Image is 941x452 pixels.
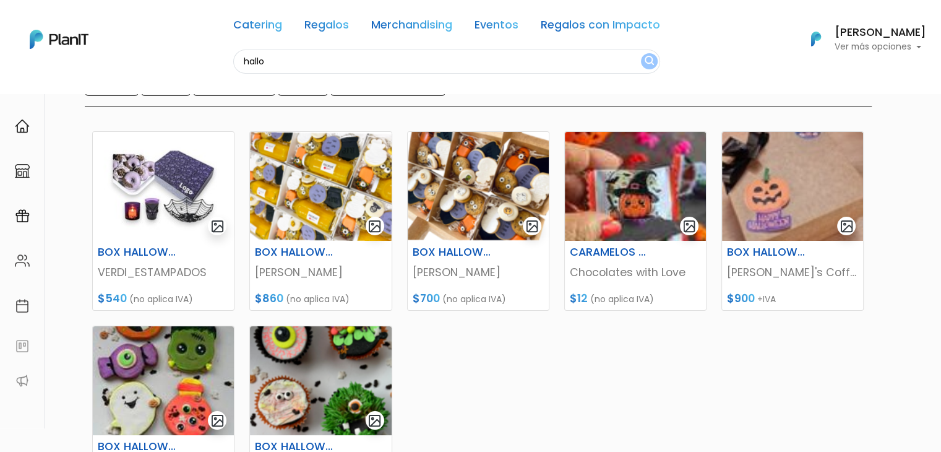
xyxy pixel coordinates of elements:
a: gallery-light BOX HALLOWEN VERDI_ESTAMPADOS $540 (no aplica IVA) [92,131,234,311]
img: thumb_Captura_de_pantalla_2025-10-15_130453.png [250,326,391,435]
img: home-e721727adea9d79c4d83392d1f703f7f8bce08238fde08b1acbfd93340b81755.svg [15,119,30,134]
div: ¿Necesitás ayuda? [64,12,178,36]
a: gallery-light BOX HALLOWEN [PERSON_NAME]'s Coffee $900 +IVA [721,131,864,311]
h6: BOX HALLOWEN 2 [405,246,503,259]
p: [PERSON_NAME] [413,264,544,280]
img: gallery-light [367,219,382,233]
a: Eventos [475,20,518,35]
input: Buscá regalos, desayunos, y más [233,50,660,74]
img: people-662611757002400ad9ed0e3c099ab2801c6687ba6c219adb57efc949bc21e19d.svg [15,253,30,268]
p: Ver más opciones [835,43,926,51]
h6: CARAMELOS HALLOWEN [562,246,660,259]
p: VERDI_ESTAMPADOS [98,264,229,280]
a: gallery-light BOX HALLOWEN 1 [PERSON_NAME] $860 (no aplica IVA) [249,131,392,311]
img: campaigns-02234683943229c281be62815700db0a1741e53638e28bf9629b52c665b00959.svg [15,209,30,224]
img: calendar-87d922413cdce8b2cf7b7f5f62616a5cf9e4887200fb71536465627b3292af00.svg [15,298,30,313]
a: Merchandising [371,20,452,35]
img: partners-52edf745621dab592f3b2c58e3bca9d71375a7ef29c3b500c9f145b62cc070d4.svg [15,373,30,388]
img: PlanIt Logo [802,25,830,53]
h6: [PERSON_NAME] [835,27,926,38]
button: PlanIt Logo [PERSON_NAME] Ver más opciones [795,23,926,55]
img: feedback-78b5a0c8f98aac82b08bfc38622c3050aee476f2c9584af64705fc4e61158814.svg [15,339,30,354]
a: gallery-light BOX HALLOWEN 2 [PERSON_NAME] $700 (no aplica IVA) [407,131,549,311]
span: $700 [413,291,440,306]
a: gallery-light CARAMELOS HALLOWEN Chocolates with Love $12 (no aplica IVA) [564,131,707,311]
img: marketplace-4ceaa7011d94191e9ded77b95e3339b90024bf715f7c57f8cf31f2d8c509eaba.svg [15,163,30,178]
img: search_button-432b6d5273f82d61273b3651a40e1bd1b912527efae98b1b7a1b2c0702e16a8d.svg [645,56,654,67]
img: gallery-light [367,414,382,428]
h6: BOX HALLOWEN [90,246,188,259]
img: thumb_Captura_de_pantalla_2025-10-15_120739.png [408,132,549,241]
span: $540 [98,291,127,306]
img: thumb_WhatsApp_Image_2025-10-15_at_12.46.15__1_.jpeg [722,132,863,241]
a: Catering [233,20,282,35]
img: gallery-light [525,219,539,233]
img: gallery-light [840,219,854,233]
img: thumb_2000___2000-Photoroom__100_.jpg [93,132,234,241]
span: $12 [570,291,588,306]
span: (no aplica IVA) [442,293,506,305]
img: gallery-light [682,219,697,233]
h6: BOX HALLOWEN [720,246,817,259]
a: Regalos con Impacto [541,20,660,35]
a: Regalos [304,20,349,35]
span: (no aplica IVA) [286,293,350,305]
h6: BOX HALLOWEN 1 [247,246,345,259]
img: gallery-light [210,414,225,428]
p: Chocolates with Love [570,264,701,280]
span: (no aplica IVA) [129,293,193,305]
span: $860 [255,291,283,306]
img: thumb_WhatsApp_Image_2025-10-15_at_13.00.57.jpeg [93,326,234,435]
span: +IVA [757,293,776,305]
img: thumb_Captura_de_pantalla_2025-10-15_120309.png [250,132,391,241]
p: [PERSON_NAME] [255,264,386,280]
span: $900 [727,291,755,306]
p: [PERSON_NAME]'s Coffee [727,264,858,280]
img: thumb_WhatsApp_Image_2025-10-15_at_11.20.48.jpeg [565,132,706,241]
span: (no aplica IVA) [590,293,654,305]
img: PlanIt Logo [30,30,88,49]
img: gallery-light [210,219,225,233]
